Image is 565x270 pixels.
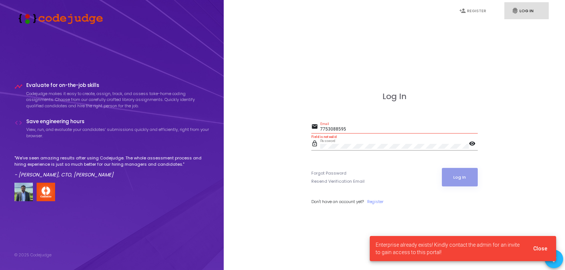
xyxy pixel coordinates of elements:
a: Register [367,199,383,205]
p: "We've seen amazing results after using Codejudge. The whole assessment process and hiring experi... [14,155,210,167]
strong: Field is not valid [311,135,336,139]
a: Forgot Password [311,170,346,176]
button: Close [527,242,553,255]
mat-icon: lock_outline [311,140,320,149]
i: timeline [14,82,23,91]
mat-icon: visibility [469,140,478,149]
p: Codejudge makes it easy to create, assign, track, and assess take-home coding assignments. Choose... [26,91,210,109]
img: company-logo [37,183,55,201]
i: fingerprint [512,7,518,14]
h4: Save engineering hours [26,119,210,125]
a: Resend Verification Email [311,178,365,185]
i: person_add [459,7,466,14]
h4: Evaluate for on-the-job skills [26,82,210,88]
p: View, run, and evaluate your candidates’ submissions quickly and efficiently, right from your bro... [26,126,210,139]
input: Email [320,127,478,132]
span: Close [533,246,547,252]
span: Enterprise already exists! Kindly contact the admin for an invite to gain access to this portal! [376,241,524,256]
button: Log In [442,168,478,186]
a: fingerprintLog In [504,2,549,20]
img: user image [14,183,33,201]
i: code [14,119,23,127]
mat-icon: email [311,123,320,132]
h3: Log In [311,92,478,101]
span: Don't have an account yet? [311,199,364,205]
em: - [PERSON_NAME], CTO, [PERSON_NAME] [14,171,114,178]
div: © 2025 Codejudge [14,252,51,258]
a: person_addRegister [452,2,496,20]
